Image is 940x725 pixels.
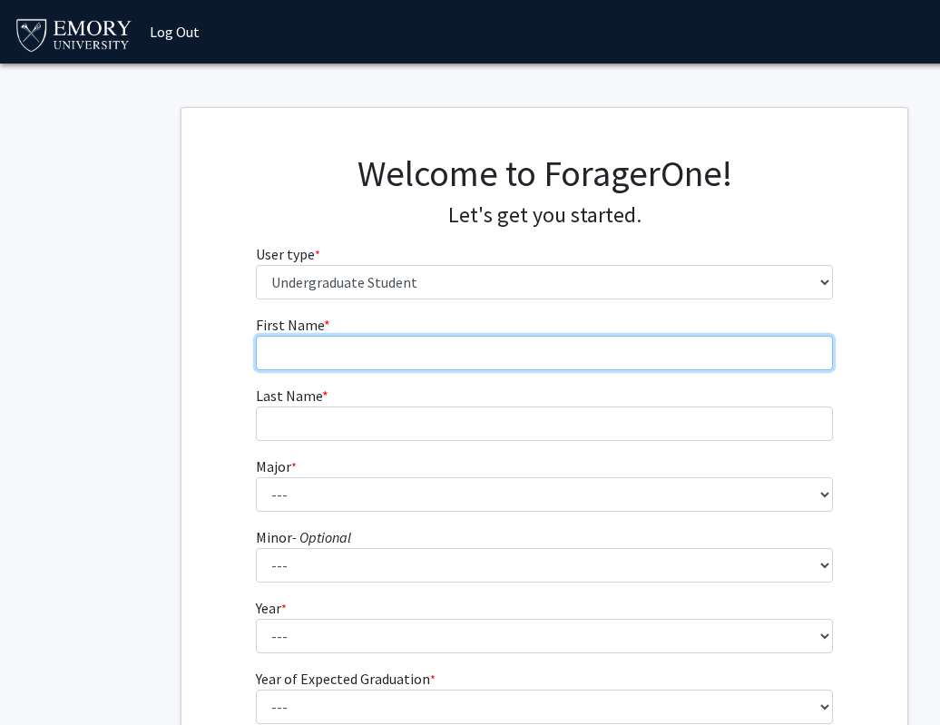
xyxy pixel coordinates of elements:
label: Minor [256,526,351,548]
i: - Optional [292,528,351,546]
span: First Name [256,316,324,334]
label: Year [256,597,287,619]
h4: Let's get you started. [256,202,834,229]
span: Last Name [256,387,322,405]
label: Year of Expected Graduation [256,668,436,690]
img: Emory University Logo [14,14,134,54]
label: User type [256,243,320,265]
h1: Welcome to ForagerOne! [256,152,834,195]
label: Major [256,456,297,477]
